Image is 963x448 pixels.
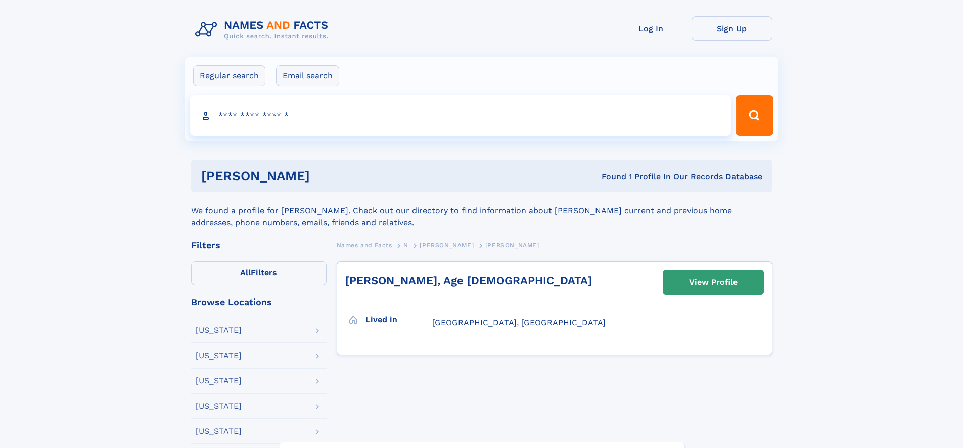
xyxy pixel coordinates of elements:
div: Found 1 Profile In Our Records Database [455,171,762,182]
h1: [PERSON_NAME] [201,170,456,182]
div: View Profile [689,271,738,294]
span: [PERSON_NAME] [485,242,539,249]
label: Filters [191,261,327,285]
input: search input [190,95,731,136]
div: [US_STATE] [196,352,242,360]
img: Logo Names and Facts [191,16,337,43]
a: View Profile [663,270,763,294]
span: [PERSON_NAME] [420,242,474,249]
span: N [403,242,408,249]
a: Names and Facts [337,239,392,252]
div: Browse Locations [191,297,327,307]
div: [US_STATE] [196,326,242,334]
a: Sign Up [692,16,772,41]
a: [PERSON_NAME], Age [DEMOGRAPHIC_DATA] [345,274,592,287]
div: [US_STATE] [196,377,242,385]
button: Search Button [736,95,773,136]
a: [PERSON_NAME] [420,239,474,252]
div: [US_STATE] [196,427,242,435]
label: Email search [276,65,339,86]
label: Regular search [193,65,265,86]
span: All [240,268,251,277]
a: Log In [611,16,692,41]
span: [GEOGRAPHIC_DATA], [GEOGRAPHIC_DATA] [432,318,606,327]
div: Filters [191,241,327,250]
h3: Lived in [365,311,432,328]
a: N [403,239,408,252]
div: We found a profile for [PERSON_NAME]. Check out our directory to find information about [PERSON_N... [191,192,772,229]
div: [US_STATE] [196,402,242,410]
